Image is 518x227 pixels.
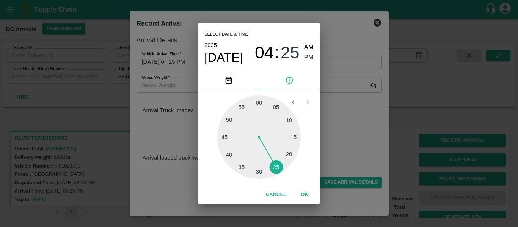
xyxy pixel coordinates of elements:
[263,188,289,201] button: Cancel
[204,29,248,40] span: Select date & time
[281,43,300,63] span: 25
[198,71,259,89] button: pick date
[255,42,274,63] button: 04
[286,95,300,110] button: Open previous view
[204,40,217,50] button: 2025
[304,53,314,63] button: PM
[259,71,320,89] button: pick time
[304,42,314,53] button: AM
[255,43,274,63] span: 04
[281,42,300,63] button: 25
[275,42,279,63] span: :
[204,50,243,65] button: [DATE]
[292,188,317,201] button: OK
